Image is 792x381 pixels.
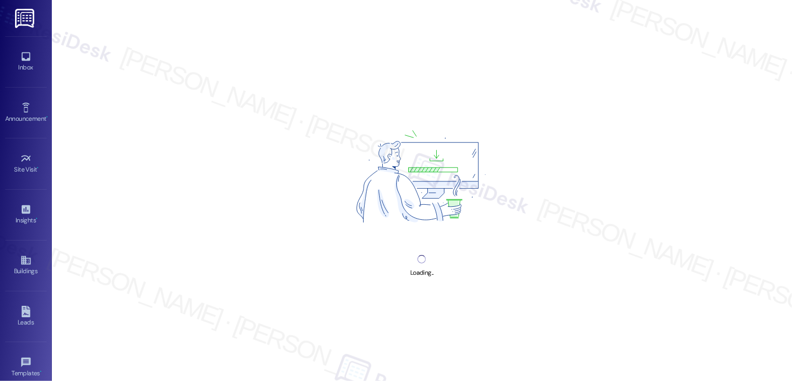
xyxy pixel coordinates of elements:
a: Insights • [5,201,47,229]
span: • [37,164,39,172]
img: ResiDesk Logo [15,9,36,28]
span: • [36,215,37,222]
a: Site Visit • [5,150,47,178]
div: Loading... [410,267,434,278]
a: Inbox [5,48,47,76]
a: Buildings [5,251,47,279]
span: • [46,114,48,121]
span: • [40,368,41,375]
a: Leads [5,303,47,331]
